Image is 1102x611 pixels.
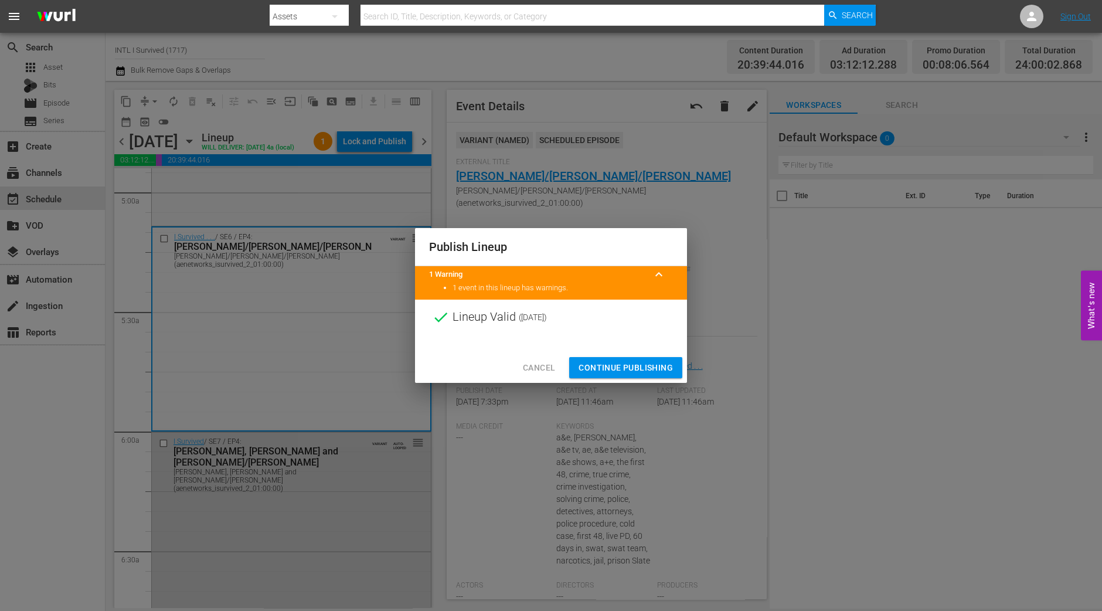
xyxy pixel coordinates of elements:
[645,260,673,288] button: keyboard_arrow_up
[453,283,673,294] li: 1 event in this lineup has warnings.
[513,357,564,379] button: Cancel
[579,361,673,375] span: Continue Publishing
[7,9,21,23] span: menu
[652,267,666,281] span: keyboard_arrow_up
[429,237,673,256] h2: Publish Lineup
[1060,12,1091,21] a: Sign Out
[519,308,547,326] span: ( [DATE] )
[523,361,555,375] span: Cancel
[415,300,687,335] div: Lineup Valid
[1081,271,1102,341] button: Open Feedback Widget
[569,357,682,379] button: Continue Publishing
[842,5,873,26] span: Search
[429,269,645,280] title: 1 Warning
[28,3,84,30] img: ans4CAIJ8jUAAAAAAAAAAAAAAAAAAAAAAAAgQb4GAAAAAAAAAAAAAAAAAAAAAAAAJMjXAAAAAAAAAAAAAAAAAAAAAAAAgAT5G...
